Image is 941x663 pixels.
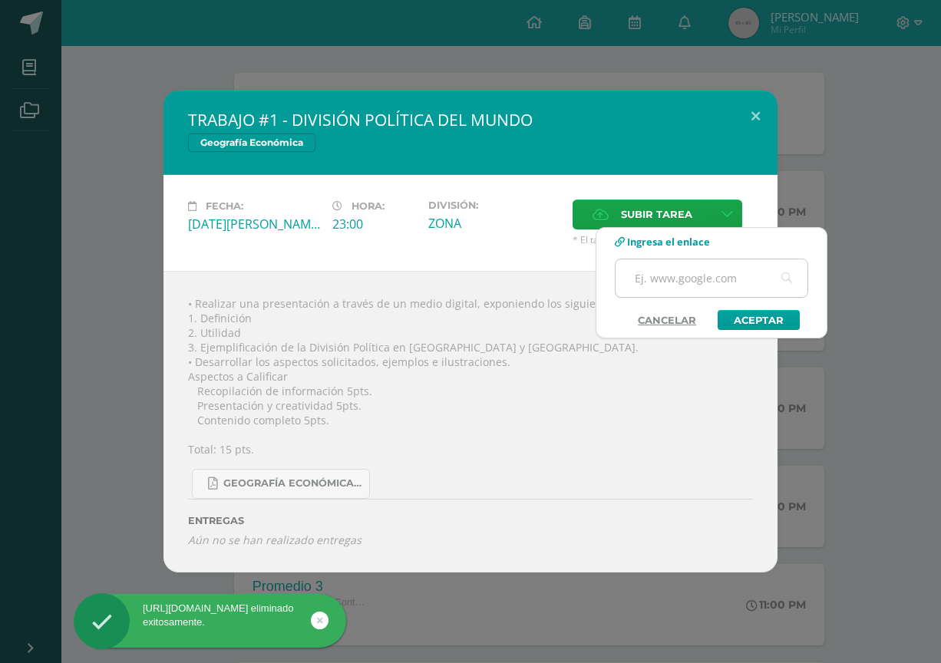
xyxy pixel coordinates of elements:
[616,259,807,297] input: Ej. www.google.com
[627,235,710,249] span: Ingresa el enlace
[428,200,560,211] label: División:
[734,91,778,143] button: Close (Esc)
[352,200,385,212] span: Hora:
[223,477,362,490] span: GEOGRAFÍA ECONÓMICA.pdf
[188,109,753,130] h2: TRABAJO #1 - DIVISIÓN POLÍTICA DEL MUNDO
[622,310,712,330] a: Cancelar
[188,533,753,547] i: Aún no se han realizado entregas
[206,200,243,212] span: Fecha:
[718,310,800,330] a: Aceptar
[192,469,370,499] a: GEOGRAFÍA ECONÓMICA.pdf
[573,233,753,246] span: * El tamaño máximo permitido es 50 MB
[163,271,778,572] div: • Realizar una presentación a través de un medio digital, exponiendo los siguientes aspectos: 1. ...
[188,515,753,526] label: ENTREGAS
[74,602,346,629] div: [URL][DOMAIN_NAME] eliminado exitosamente.
[428,215,560,232] div: ZONA
[188,216,320,233] div: [DATE][PERSON_NAME]
[332,216,416,233] div: 23:00
[188,134,315,152] span: Geografía Económica
[621,200,692,229] span: Subir tarea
